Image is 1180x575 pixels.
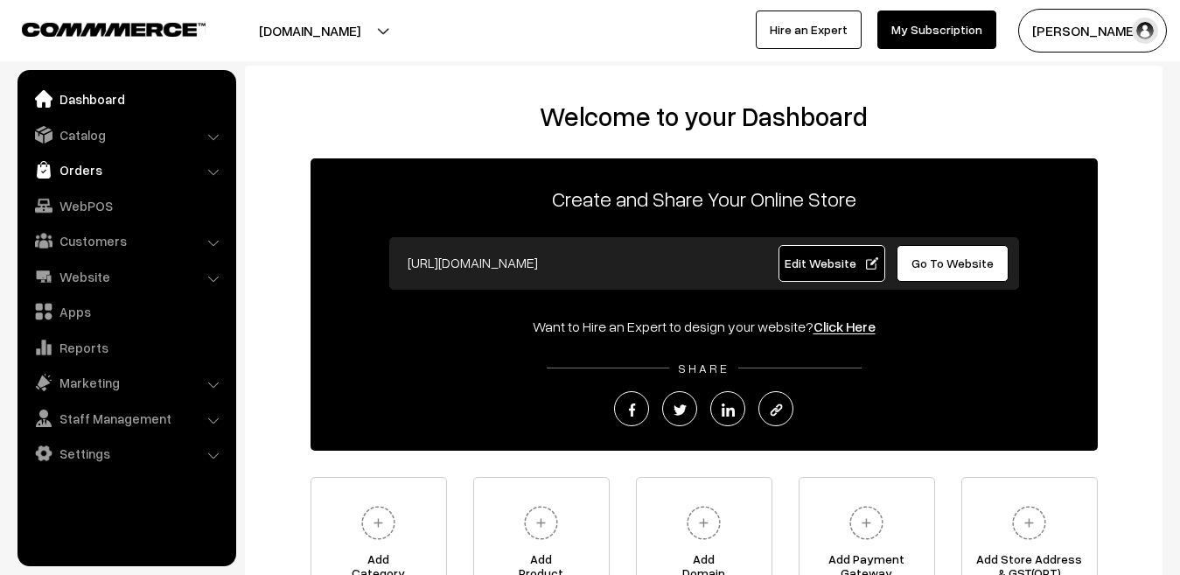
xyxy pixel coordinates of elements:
[22,119,230,151] a: Catalog
[22,83,230,115] a: Dashboard
[897,245,1009,282] a: Go To Website
[311,316,1098,337] div: Want to Hire an Expert to design your website?
[756,11,862,49] a: Hire an Expert
[517,499,565,547] img: plus.svg
[785,256,878,270] span: Edit Website
[22,23,206,36] img: COMMMERCE
[877,11,996,49] a: My Subscription
[22,438,230,469] a: Settings
[779,245,885,282] a: Edit Website
[911,256,994,270] span: Go To Website
[22,403,230,434] a: Staff Management
[842,499,890,547] img: plus.svg
[1005,499,1053,547] img: plus.svg
[669,361,738,375] span: SHARE
[198,9,422,53] button: [DOMAIN_NAME]
[1018,9,1167,53] button: [PERSON_NAME]
[1132,18,1158,44] img: user
[262,101,1145,132] h2: Welcome to your Dashboard
[354,499,402,547] img: plus.svg
[22,18,175,39] a: COMMMERCE
[22,190,230,221] a: WebPOS
[813,318,876,335] a: Click Here
[22,367,230,398] a: Marketing
[22,154,230,186] a: Orders
[22,296,230,327] a: Apps
[22,261,230,292] a: Website
[680,499,728,547] img: plus.svg
[22,332,230,363] a: Reports
[22,225,230,256] a: Customers
[311,183,1098,214] p: Create and Share Your Online Store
